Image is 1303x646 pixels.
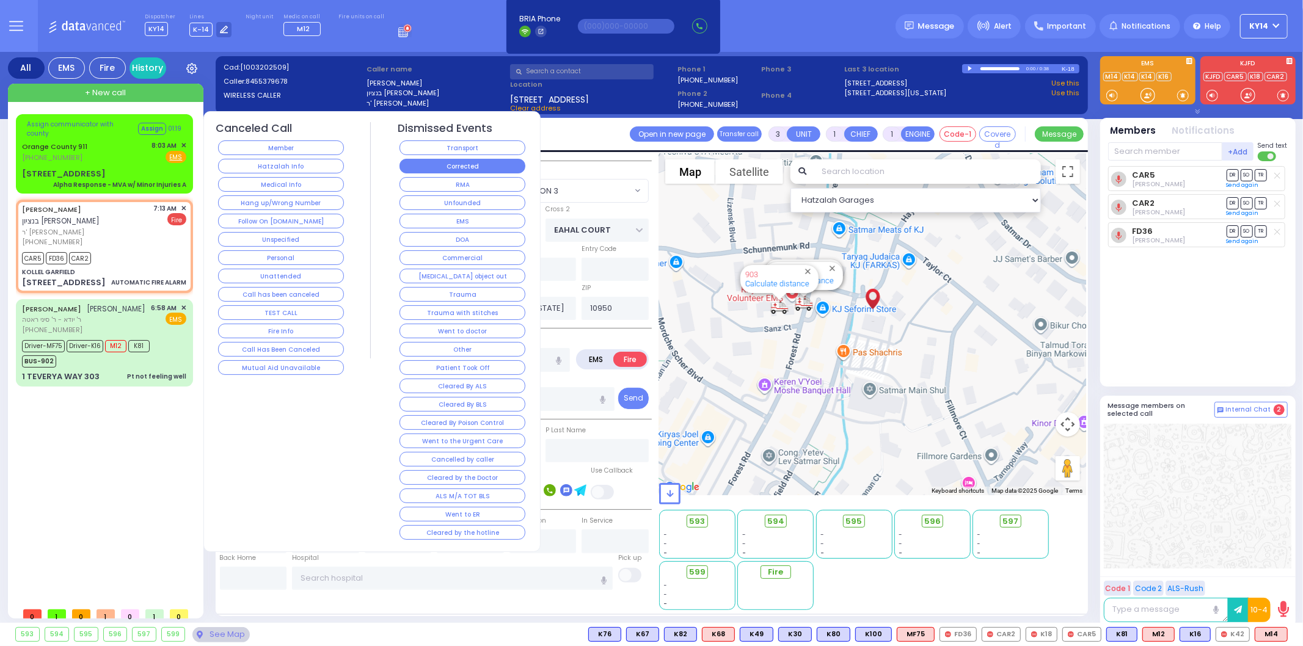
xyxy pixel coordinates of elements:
[105,340,126,352] span: M12
[218,269,344,283] button: Unattended
[846,515,863,528] span: 595
[510,180,632,201] span: SECTION 3
[1241,169,1253,181] span: SO
[689,566,706,578] span: 599
[630,126,714,142] a: Open in new page
[22,304,81,314] a: [PERSON_NAME]
[400,434,525,448] button: Went to the Urgent Care
[170,609,188,619] span: 0
[400,269,525,283] button: [MEDICAL_DATA] object out
[1108,402,1214,418] h5: Message members on selected call
[166,313,186,325] span: EMS
[690,515,706,528] span: 593
[67,340,103,352] span: Driver-K16
[87,303,146,314] span: [PERSON_NAME]
[16,628,39,641] div: 593
[1026,62,1037,76] div: 0:00
[400,360,525,375] button: Patient Took Off
[22,205,81,214] a: [PERSON_NAME]
[897,627,935,642] div: MF75
[582,516,613,526] label: In Service
[820,539,824,548] span: -
[145,13,175,21] label: Dispatcher
[400,507,525,521] button: Went to ER
[181,140,186,151] span: ✕
[817,627,850,642] div: K80
[664,548,668,557] span: -
[189,13,232,21] label: Lines
[1241,197,1253,209] span: SO
[224,76,363,87] label: Caller:
[1108,142,1222,161] input: Search member
[1226,405,1271,414] span: Internal Chat
[979,126,1016,142] button: Covered
[742,539,746,548] span: -
[918,20,955,32] span: Message
[588,627,621,642] div: BLS
[22,340,65,352] span: Driver-MF75
[8,57,45,79] div: All
[111,278,186,287] div: AUTOMATIC FIRE ALARM
[1142,627,1175,642] div: M12
[827,260,838,272] button: Close
[1051,78,1079,89] a: Use this
[400,250,525,265] button: Commercial
[945,631,951,637] img: red-radio-icon.svg
[220,553,257,563] label: Back Home
[1111,124,1156,138] button: Members
[901,126,935,142] button: ENGINE
[218,195,344,210] button: Hang up/Wrong Number
[987,631,993,637] img: red-radio-icon.svg
[1255,225,1267,237] span: TR
[1203,72,1223,81] a: KJFD
[218,177,344,192] button: Medical Info
[817,627,850,642] div: BLS
[1221,631,1227,637] img: red-radio-icon.svg
[715,159,783,184] button: Show satellite imagery
[97,609,115,619] span: 1
[400,525,525,540] button: Cleared by the hotline
[845,64,962,74] label: Last 3 location
[1122,72,1138,81] a: K14
[218,140,344,155] button: Member
[519,13,560,24] span: BRIA Phone
[664,599,668,608] span: -
[717,126,762,142] button: Transfer call
[181,303,186,313] span: ✕
[22,267,75,277] div: KOLLEL GARFIELD
[400,488,525,503] button: ALS M/A TOT BLS
[1062,64,1079,73] div: K-18
[138,123,166,135] button: Assign
[1132,180,1185,189] span: Nachman Kahana
[1056,456,1080,481] button: Drag Pegman onto the map to open Street View
[1139,72,1155,81] a: K14
[664,530,668,539] span: -
[546,205,570,214] label: Cross 2
[820,548,824,557] span: -
[1031,631,1037,637] img: red-radio-icon.svg
[1274,404,1285,415] span: 2
[48,57,85,79] div: EMS
[740,627,773,642] div: K49
[1214,402,1288,418] button: Internal Chat 2
[677,100,738,109] label: [PHONE_NUMBER]
[662,479,703,495] img: Google
[170,153,183,162] u: EMS
[1068,631,1074,637] img: red-radio-icon.svg
[827,263,838,274] button: Close
[1104,581,1131,596] button: Code 1
[857,283,888,329] div: BENZION JOSHUA KRAUS
[1132,236,1185,245] span: Abraham Altman
[1255,627,1288,642] div: ALS
[292,553,319,563] label: Hospital
[48,18,130,34] img: Logo
[765,295,794,320] div: 903
[192,627,250,642] div: See map
[400,287,525,302] button: Trauma
[1172,124,1235,138] button: Notifications
[1106,627,1137,642] div: K81
[1100,60,1195,69] label: EMS
[1217,407,1224,413] img: comment-alt.png
[778,627,812,642] div: BLS
[22,325,82,335] span: [PHONE_NUMBER]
